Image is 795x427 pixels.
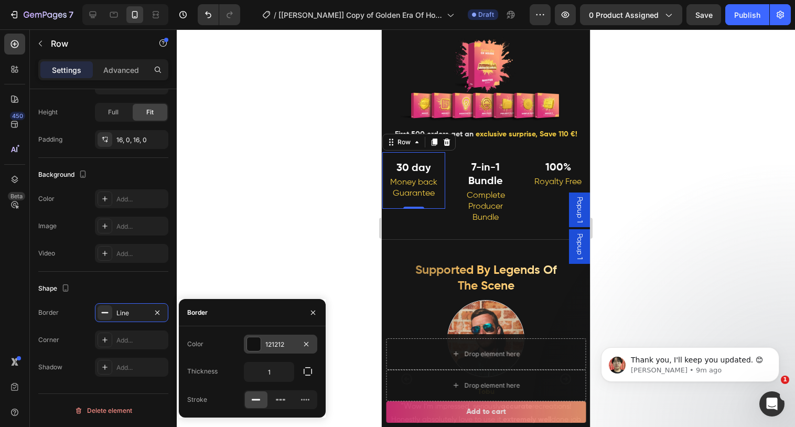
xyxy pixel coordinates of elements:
[38,249,55,258] div: Video
[187,339,203,349] div: Color
[265,340,296,349] div: 121212
[38,362,62,372] div: Shadow
[4,4,78,25] button: 7
[69,8,73,21] p: 7
[198,4,240,25] div: Undo/Redo
[734,9,760,20] div: Publish
[695,10,713,19] span: Save
[38,221,57,231] div: Image
[382,29,590,427] iframe: Design area
[580,4,682,25] button: 0 product assigned
[38,168,89,182] div: Background
[103,65,139,76] p: Advanced
[478,10,494,19] span: Draft
[38,135,62,144] div: Padding
[278,9,443,20] span: [[PERSON_NAME]] Copy of Golden Era Of House Landing Page
[686,4,721,25] button: Save
[146,108,154,117] span: Fit
[116,363,166,372] div: Add...
[116,195,166,204] div: Add...
[116,222,166,231] div: Add...
[116,336,166,345] div: Add...
[8,192,25,200] div: Beta
[38,108,58,117] div: Height
[759,391,785,417] iframe: Intercom live chat
[725,4,769,25] button: Publish
[52,65,81,76] p: Settings
[38,282,72,296] div: Shape
[51,37,140,50] p: Row
[74,404,132,417] div: Delete element
[585,325,795,399] iframe: Intercom notifications message
[108,108,119,117] span: Full
[274,9,276,20] span: /
[10,112,25,120] div: 450
[116,308,147,318] div: Line
[38,402,168,419] button: Delete element
[116,135,166,145] div: 16, 0, 16, 0
[38,308,59,317] div: Border
[589,9,659,20] span: 0 product assigned
[38,335,59,345] div: Corner
[244,362,294,381] input: Auto
[781,376,789,384] span: 1
[38,194,55,204] div: Color
[116,249,166,259] div: Add...
[187,308,208,317] div: Border
[187,367,218,376] div: Thickness
[187,395,207,404] div: Stroke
